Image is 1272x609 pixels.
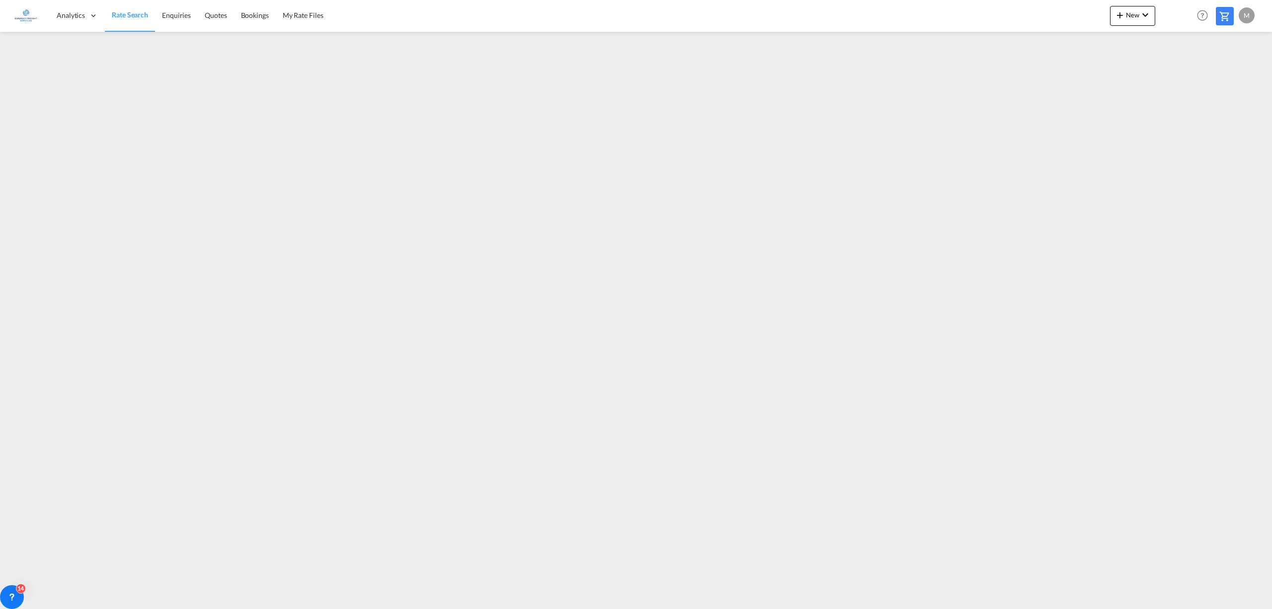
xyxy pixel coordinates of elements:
[1114,9,1126,21] md-icon: icon-plus 400-fg
[1239,7,1255,23] div: M
[1139,9,1151,21] md-icon: icon-chevron-down
[112,10,148,19] span: Rate Search
[15,4,37,27] img: e1326340b7c511ef854e8d6a806141ad.jpg
[1194,7,1216,25] div: Help
[1194,7,1211,24] span: Help
[283,11,323,19] span: My Rate Files
[1110,6,1155,26] button: icon-plus 400-fgNewicon-chevron-down
[162,11,191,19] span: Enquiries
[205,11,227,19] span: Quotes
[1114,11,1151,19] span: New
[241,11,269,19] span: Bookings
[57,10,85,20] span: Analytics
